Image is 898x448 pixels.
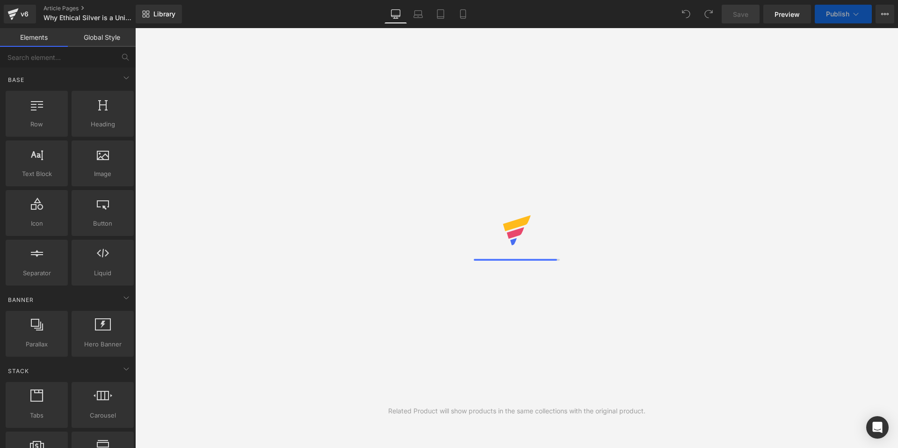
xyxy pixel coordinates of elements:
span: Carousel [74,411,131,420]
span: Text Block [8,169,65,179]
button: Redo [699,5,718,23]
span: Heading [74,119,131,129]
span: Parallax [8,339,65,349]
span: Hero Banner [74,339,131,349]
span: Row [8,119,65,129]
div: Open Intercom Messenger [866,416,889,439]
span: Icon [8,219,65,228]
a: Desktop [384,5,407,23]
span: Base [7,75,25,84]
span: Save [733,9,748,19]
a: New Library [136,5,182,23]
span: Publish [826,10,849,18]
span: Button [74,219,131,228]
span: Library [153,10,175,18]
a: Tablet [429,5,452,23]
a: Laptop [407,5,429,23]
a: v6 [4,5,36,23]
a: Global Style [68,28,136,47]
span: Separator [8,268,65,278]
button: Undo [677,5,695,23]
span: Stack [7,367,30,375]
span: Why Ethical Silver is a Unicorn [43,14,133,22]
span: Tabs [8,411,65,420]
a: Article Pages [43,5,151,12]
div: Related Product will show products in the same collections with the original product. [388,406,645,416]
span: Banner [7,295,35,304]
button: Publish [815,5,872,23]
a: Mobile [452,5,474,23]
a: Preview [763,5,811,23]
div: v6 [19,8,30,20]
button: More [876,5,894,23]
span: Preview [775,9,800,19]
span: Image [74,169,131,179]
span: Liquid [74,268,131,278]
